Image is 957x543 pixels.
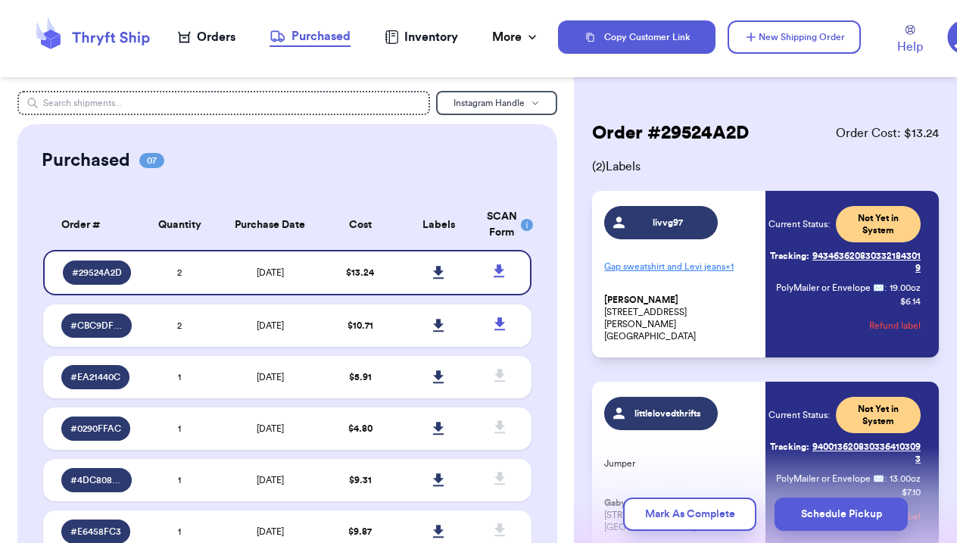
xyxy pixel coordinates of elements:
span: $ 9.31 [349,476,372,485]
a: Tracking:9400136208303364103093 [768,435,921,471]
p: Gap sweatshirt and Levi jeans [604,254,756,279]
span: # 4DC808A3 [70,474,123,486]
span: Order Cost: $ 13.24 [836,124,939,142]
span: [DATE] [257,373,284,382]
span: # CBC9DFF5 [70,320,123,332]
span: $ 4.80 [348,424,373,433]
span: [PERSON_NAME] [604,295,678,306]
span: Not Yet in System [845,403,912,427]
span: $ 9.87 [348,527,372,536]
th: Purchase Date [219,200,321,250]
th: Cost [321,200,399,250]
button: Schedule Pickup [775,498,908,531]
span: $ 5.91 [349,373,372,382]
a: Help [897,25,923,56]
a: Tracking:9434636208303321843019 [768,244,921,280]
span: 1 [178,476,181,485]
p: [STREET_ADDRESS][PERSON_NAME] [GEOGRAPHIC_DATA] [604,294,756,342]
div: More [492,28,540,46]
span: Current Status: [768,409,830,421]
span: [DATE] [257,321,284,330]
span: Current Status: [768,218,830,230]
th: Quantity [141,200,219,250]
span: # E6458FC3 [70,526,121,538]
span: + 1 [725,262,734,271]
span: 1 [178,424,181,433]
p: $ 6.14 [900,295,921,307]
span: 19.00 oz [890,282,921,294]
span: livvg97 [632,217,704,229]
button: Refund label [869,309,921,342]
span: ( 2 ) Labels [592,158,939,176]
span: 1 [178,373,181,382]
span: PolyMailer or Envelope ✉️ [776,283,884,292]
span: 13.00 oz [890,473,921,485]
p: Jumper [604,457,756,470]
span: 1 [178,527,181,536]
span: Tracking: [770,441,809,453]
h2: Purchased [42,148,130,173]
span: Tracking: [770,250,809,262]
span: [DATE] [257,424,284,433]
span: [DATE] [257,476,284,485]
span: [DATE] [257,527,284,536]
span: 07 [139,153,164,168]
span: 2 [177,268,182,277]
span: : [884,282,887,294]
span: PolyMailer or Envelope ✉️ [776,474,884,483]
th: Labels [399,200,477,250]
span: $ 13.24 [346,268,374,277]
span: Help [897,38,923,56]
th: Order # [43,200,141,250]
span: Not Yet in System [845,212,912,236]
span: # EA21440C [70,371,120,383]
a: Purchased [270,27,351,47]
span: 2 [177,321,182,330]
span: $ 10.71 [348,321,373,330]
span: # 0290FFAC [70,423,121,435]
a: Inventory [385,28,458,46]
a: Orders [178,28,235,46]
button: Mark As Complete [623,498,756,531]
input: Search shipments... [17,91,430,115]
div: SCAN Form [487,209,513,241]
div: Purchased [270,27,351,45]
span: [DATE] [257,268,284,277]
span: : [884,473,887,485]
button: New Shipping Order [728,20,861,54]
span: # 29524A2D [72,267,122,279]
span: Instagram Handle [454,98,525,108]
span: littlelovedthrifts [632,407,704,420]
button: Copy Customer Link [558,20,715,54]
h2: Order # 29524A2D [592,121,749,145]
button: Instagram Handle [436,91,557,115]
